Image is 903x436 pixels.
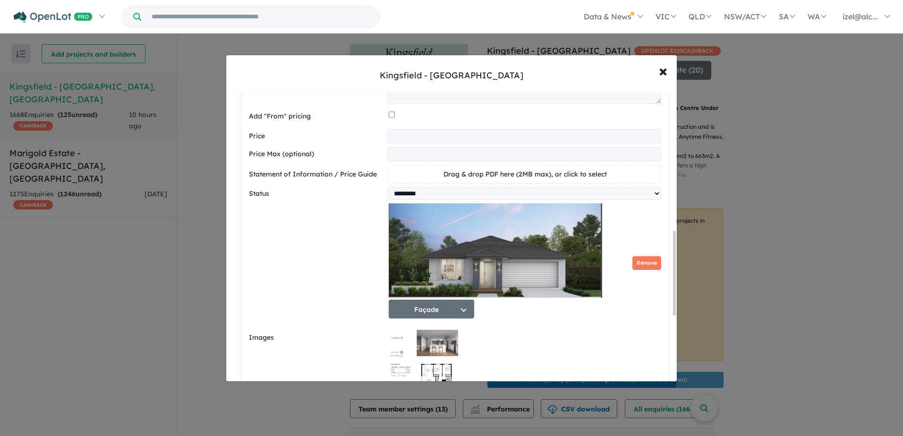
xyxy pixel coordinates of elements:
[249,149,384,160] label: Price Max (optional)
[249,131,384,142] label: Price
[843,12,878,21] span: izel@alc...
[389,300,474,319] button: Façade
[143,7,377,27] input: Try estate name, suburb, builder or developer
[14,11,93,23] img: Openlot PRO Logo White
[443,170,607,178] span: Drag & drop PDF here (2MB max), or click to select
[389,203,602,298] img: Kingsfield - Sunbury - Lot 353 Façade
[389,330,458,424] img: Kingsfield - Sunbury - Lot 353 Floorplan
[249,169,385,180] label: Statement of Information / Price Guide
[249,111,385,122] label: Add "From" pricing
[659,60,667,81] span: ×
[380,69,523,82] div: Kingsfield - [GEOGRAPHIC_DATA]
[632,256,661,270] button: Remove
[249,332,385,344] label: Images
[249,188,384,200] label: Status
